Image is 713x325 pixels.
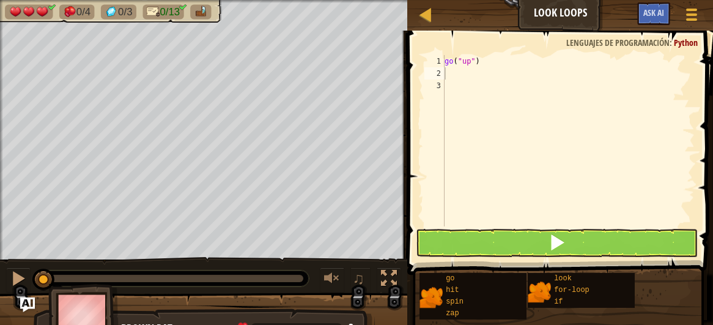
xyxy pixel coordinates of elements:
[674,37,698,48] span: Python
[670,37,674,48] span: :
[190,5,211,20] li: Go to the raft.
[142,5,183,20] li: Solo 9 líneas de código
[446,297,464,306] span: spin
[101,5,136,20] li: Collect the gems.
[118,6,132,18] span: 0/3
[424,80,445,92] div: 3
[554,286,589,294] span: for-loop
[320,267,344,293] button: Ajustar el volúmen
[419,286,443,309] img: portrait.png
[416,229,698,257] button: Shift+Enter: Ejecutar el código.
[446,309,459,318] span: zap
[377,267,401,293] button: Cambia a pantalla completa.
[424,55,445,67] div: 1
[566,37,670,48] span: Lenguajes de programación
[446,286,459,294] span: hit
[5,5,53,20] li: Your hero must survive.
[676,2,707,31] button: Mostrar menú de juego
[76,6,91,18] span: 0/4
[528,280,551,304] img: portrait.png
[353,269,365,288] span: ♫
[6,267,31,293] button: Ctrl + P: Pause
[554,297,563,306] span: if
[424,67,445,80] div: 2
[637,2,670,25] button: Ask AI
[160,6,180,18] span: 0/13
[20,297,35,312] button: Ask AI
[350,267,371,293] button: ♫
[643,7,664,18] span: Ask AI
[446,274,454,283] span: go
[554,274,572,283] span: look
[59,5,95,20] li: Defeat the enemies.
